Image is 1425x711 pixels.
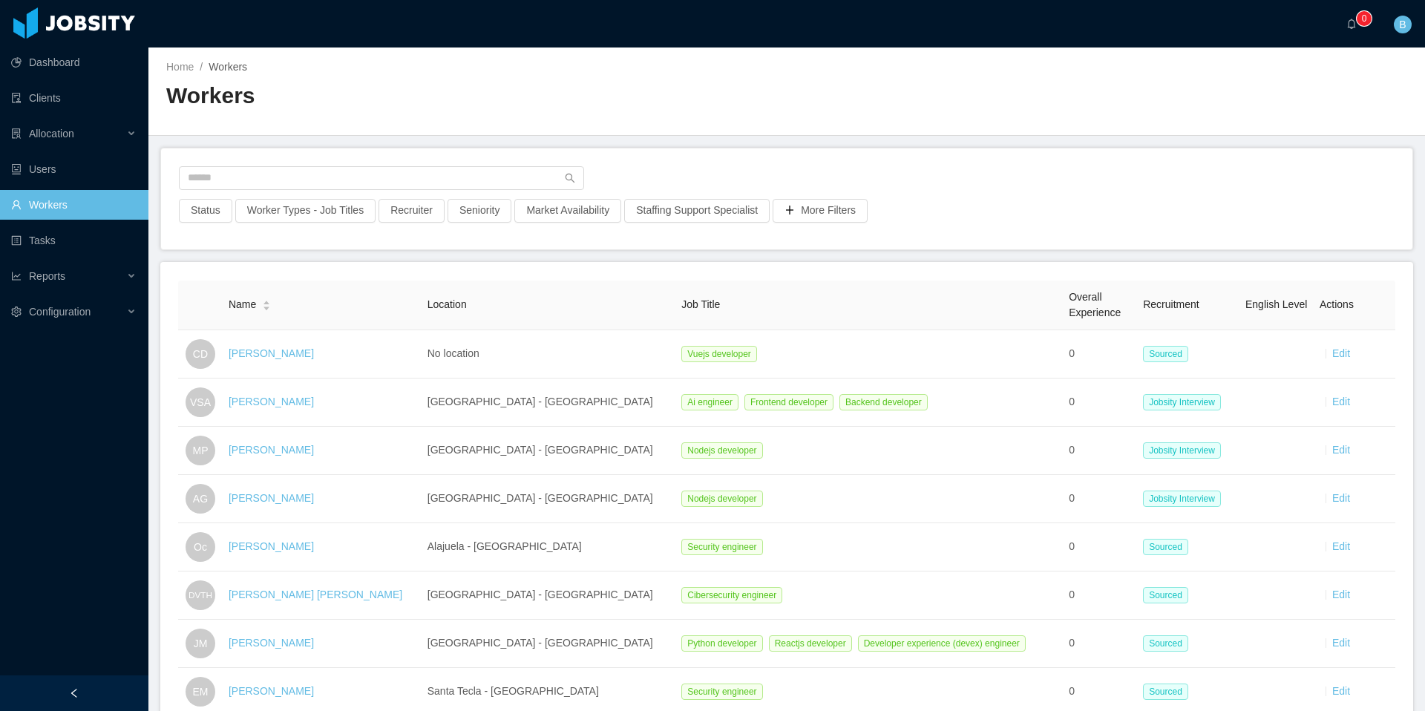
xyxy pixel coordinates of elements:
[1069,291,1121,318] span: Overall Experience
[773,199,868,223] button: icon: plusMore Filters
[11,128,22,139] i: icon: solution
[194,532,207,562] span: Oc
[422,620,675,668] td: [GEOGRAPHIC_DATA] - [GEOGRAPHIC_DATA]
[1143,684,1188,700] span: Sourced
[193,484,208,514] span: AG
[1357,11,1372,26] sup: 0
[681,684,762,700] span: Security engineer
[179,199,232,223] button: Status
[1063,475,1137,523] td: 0
[422,379,675,427] td: [GEOGRAPHIC_DATA] - [GEOGRAPHIC_DATA]
[514,199,621,223] button: Market Availability
[1143,346,1188,362] span: Sourced
[422,475,675,523] td: [GEOGRAPHIC_DATA] - [GEOGRAPHIC_DATA]
[1143,589,1194,600] a: Sourced
[29,306,91,318] span: Configuration
[681,394,738,410] span: Ai engineer
[1332,540,1350,552] a: Edit
[11,190,137,220] a: icon: userWorkers
[11,271,22,281] i: icon: line-chart
[1063,427,1137,475] td: 0
[29,270,65,282] span: Reports
[1332,637,1350,649] a: Edit
[565,173,575,183] i: icon: search
[1143,442,1221,459] span: Jobsity Interview
[194,629,208,658] span: JM
[1063,620,1137,668] td: 0
[1143,539,1188,555] span: Sourced
[1063,330,1137,379] td: 0
[858,635,1026,652] span: Developer experience (devex) engineer
[1143,444,1227,456] a: Jobsity Interview
[209,61,247,73] span: Workers
[422,427,675,475] td: [GEOGRAPHIC_DATA] - [GEOGRAPHIC_DATA]
[190,387,211,417] span: VSA
[166,81,787,111] h2: Workers
[681,491,762,507] span: Nodejs developer
[1143,396,1227,407] a: Jobsity Interview
[624,199,770,223] button: Staffing Support Specialist
[1143,492,1227,504] a: Jobsity Interview
[1143,347,1194,359] a: Sourced
[229,297,256,312] span: Name
[1143,298,1199,310] span: Recruitment
[1143,587,1188,603] span: Sourced
[1245,298,1307,310] span: English Level
[1063,571,1137,620] td: 0
[681,298,720,310] span: Job Title
[681,442,762,459] span: Nodejs developer
[1143,540,1194,552] a: Sourced
[229,444,314,456] a: [PERSON_NAME]
[229,685,314,697] a: [PERSON_NAME]
[1143,491,1221,507] span: Jobsity Interview
[681,346,757,362] span: Vuejs developer
[229,396,314,407] a: [PERSON_NAME]
[681,587,782,603] span: Cibersecurity engineer
[1332,589,1350,600] a: Edit
[1143,685,1194,697] a: Sourced
[11,226,137,255] a: icon: profileTasks
[422,330,675,379] td: No location
[229,540,314,552] a: [PERSON_NAME]
[1332,347,1350,359] a: Edit
[379,199,445,223] button: Recruiter
[192,436,208,465] span: MP
[11,154,137,184] a: icon: robotUsers
[11,307,22,317] i: icon: setting
[189,583,212,608] span: DVTH
[1320,298,1354,310] span: Actions
[1332,492,1350,504] a: Edit
[1143,394,1221,410] span: Jobsity Interview
[29,128,74,140] span: Allocation
[11,83,137,113] a: icon: auditClients
[262,298,271,309] div: Sort
[235,199,376,223] button: Worker Types - Job Titles
[681,539,762,555] span: Security engineer
[427,298,467,310] span: Location
[192,677,208,707] span: EM
[1399,16,1406,33] span: B
[1143,637,1194,649] a: Sourced
[1346,19,1357,29] i: icon: bell
[422,571,675,620] td: [GEOGRAPHIC_DATA] - [GEOGRAPHIC_DATA]
[681,635,762,652] span: Python developer
[769,635,852,652] span: Reactjs developer
[1063,379,1137,427] td: 0
[1143,635,1188,652] span: Sourced
[1063,523,1137,571] td: 0
[1332,396,1350,407] a: Edit
[229,347,314,359] a: [PERSON_NAME]
[263,304,271,309] i: icon: caret-down
[263,299,271,304] i: icon: caret-up
[200,61,203,73] span: /
[229,492,314,504] a: [PERSON_NAME]
[193,339,208,369] span: CD
[1332,444,1350,456] a: Edit
[1332,685,1350,697] a: Edit
[448,199,511,223] button: Seniority
[229,589,402,600] a: [PERSON_NAME] [PERSON_NAME]
[11,47,137,77] a: icon: pie-chartDashboard
[422,523,675,571] td: Alajuela - [GEOGRAPHIC_DATA]
[744,394,833,410] span: Frontend developer
[166,61,194,73] a: Home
